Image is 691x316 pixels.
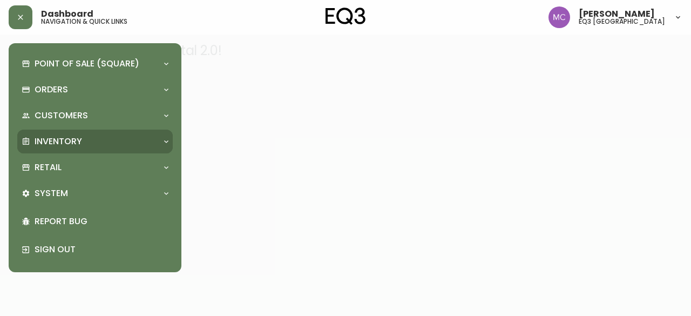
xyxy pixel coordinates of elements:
span: Dashboard [41,10,93,18]
p: Point of Sale (Square) [35,58,139,70]
div: Sign Out [17,236,173,264]
div: Point of Sale (Square) [17,52,173,76]
p: Orders [35,84,68,96]
img: logo [326,8,365,25]
div: Customers [17,104,173,127]
div: Orders [17,78,173,102]
h5: navigation & quick links [41,18,127,25]
div: Retail [17,156,173,179]
span: [PERSON_NAME] [579,10,655,18]
p: Customers [35,110,88,122]
p: Report Bug [35,216,168,227]
p: Sign Out [35,244,168,256]
div: Report Bug [17,207,173,236]
p: Inventory [35,136,82,147]
div: System [17,181,173,205]
h5: eq3 [GEOGRAPHIC_DATA] [579,18,665,25]
img: 6dbdb61c5655a9a555815750a11666cc [548,6,570,28]
p: System [35,187,68,199]
p: Retail [35,162,62,173]
div: Inventory [17,130,173,153]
